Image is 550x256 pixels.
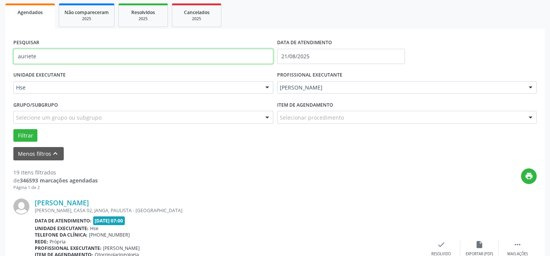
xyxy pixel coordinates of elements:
[277,99,333,111] label: Item de agendamento
[280,114,344,122] span: Selecionar procedimento
[89,232,130,238] span: [PHONE_NUMBER]
[13,69,66,81] label: UNIDADE EXECUTANTE
[184,9,210,16] span: Cancelados
[13,49,273,64] input: Nome, código do beneficiário ou CPF
[13,184,98,191] div: Página 1 de 2
[13,129,37,142] button: Filtrar
[521,168,537,184] button: print
[13,147,64,160] button: Menos filtroskeyboard_arrow_up
[16,114,102,122] span: Selecione um grupo ou subgrupo
[35,232,87,238] b: Telefone da clínica:
[124,16,162,22] div: 2025
[65,9,109,16] span: Não compareceram
[35,198,89,207] a: [PERSON_NAME]
[90,225,98,232] span: Hse
[277,37,332,49] label: DATA DE ATENDIMENTO
[525,172,533,180] i: print
[35,207,422,214] div: [PERSON_NAME], CASA 02, JANGA, PAULISTA - [GEOGRAPHIC_DATA]
[18,9,43,16] span: Agendados
[20,177,98,184] strong: 346593 marcações agendadas
[177,16,216,22] div: 2025
[13,198,29,214] img: img
[16,84,258,91] span: Hse
[13,37,39,49] label: PESQUISAR
[103,245,140,251] span: [PERSON_NAME]
[437,240,445,249] i: check
[65,16,109,22] div: 2025
[277,49,405,64] input: Selecione um intervalo
[131,9,155,16] span: Resolvidos
[13,168,98,176] div: 19 itens filtrados
[51,149,60,158] i: keyboard_arrow_up
[513,240,522,249] i: 
[280,84,521,91] span: [PERSON_NAME]
[13,99,58,111] label: Grupo/Subgrupo
[35,218,92,224] b: Data de atendimento:
[35,245,102,251] b: Profissional executante:
[277,69,342,81] label: PROFISSIONAL EXECUTANTE
[35,238,48,245] b: Rede:
[50,238,66,245] span: Própria
[35,225,89,232] b: Unidade executante:
[475,240,484,249] i: insert_drive_file
[13,176,98,184] div: de
[93,216,125,225] span: [DATE] 07:00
